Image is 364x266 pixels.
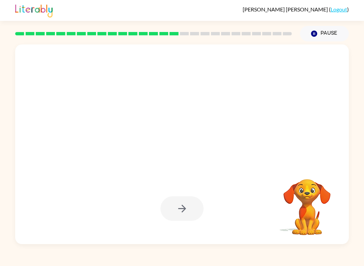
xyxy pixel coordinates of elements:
[243,6,329,12] span: [PERSON_NAME] [PERSON_NAME]
[331,6,347,12] a: Logout
[273,169,341,236] video: Your browser must support playing .mp4 files to use Literably. Please try using another browser.
[300,26,349,41] button: Pause
[243,6,349,12] div: ( )
[15,3,53,18] img: Literably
